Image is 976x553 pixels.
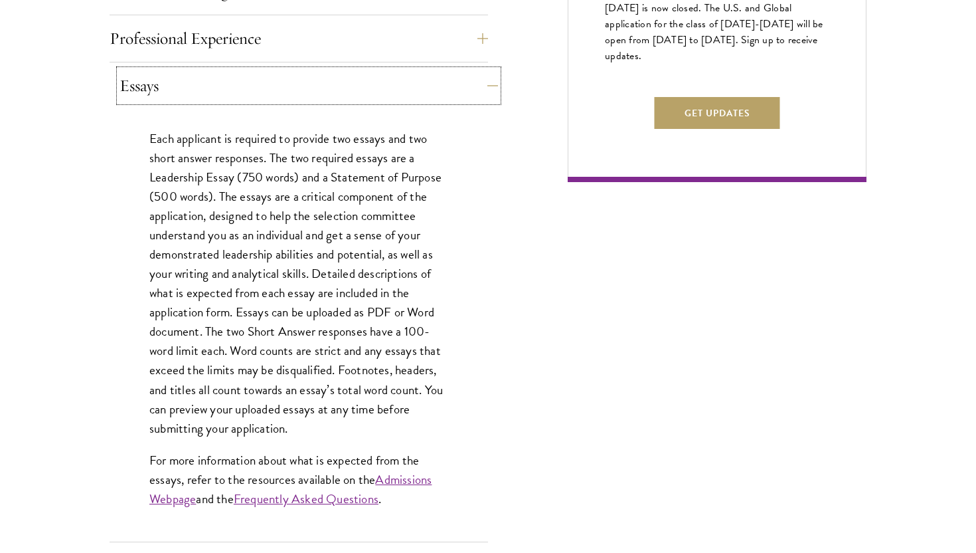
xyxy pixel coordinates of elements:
p: Each applicant is required to provide two essays and two short answer responses. The two required... [149,129,448,438]
button: Professional Experience [110,23,488,55]
p: For more information about what is expected from the essays, refer to the resources available on ... [149,451,448,508]
button: Essays [120,70,498,102]
a: Admissions Webpage [149,470,432,508]
button: Get Updates [655,97,780,129]
a: Frequently Asked Questions [234,489,378,508]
